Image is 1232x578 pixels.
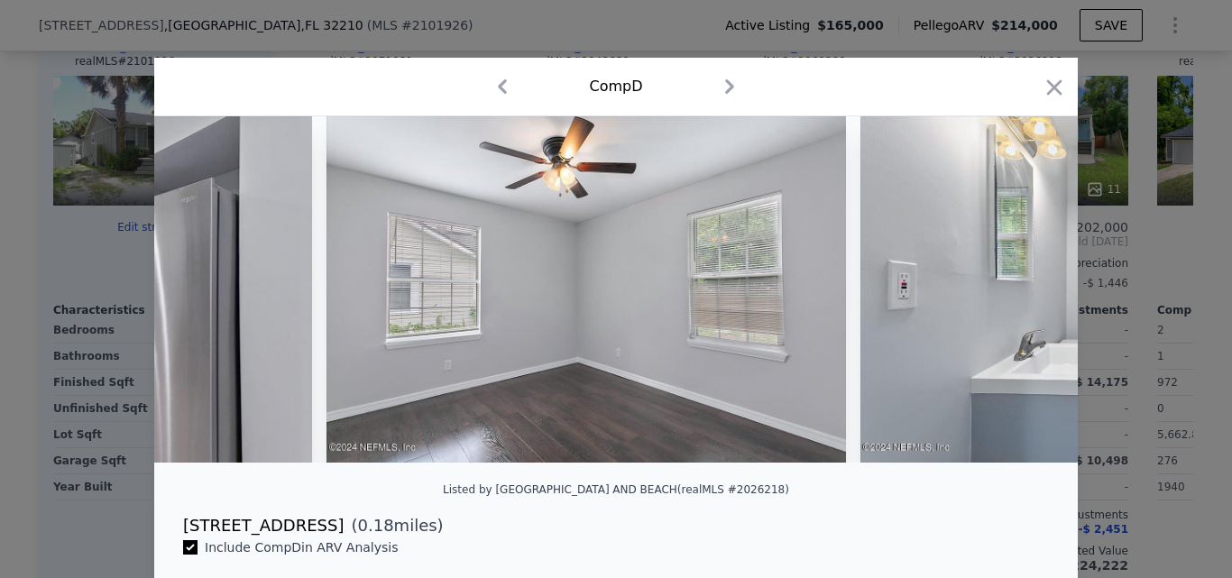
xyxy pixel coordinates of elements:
span: ( miles) [344,513,443,538]
div: Listed by [GEOGRAPHIC_DATA] AND BEACH (realMLS #2026218) [443,483,789,496]
span: Include Comp D in ARV Analysis [198,540,406,555]
img: Property Img [326,116,846,463]
div: Comp D [589,76,642,97]
div: [STREET_ADDRESS] [183,513,344,538]
span: 0.18 [358,516,394,535]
